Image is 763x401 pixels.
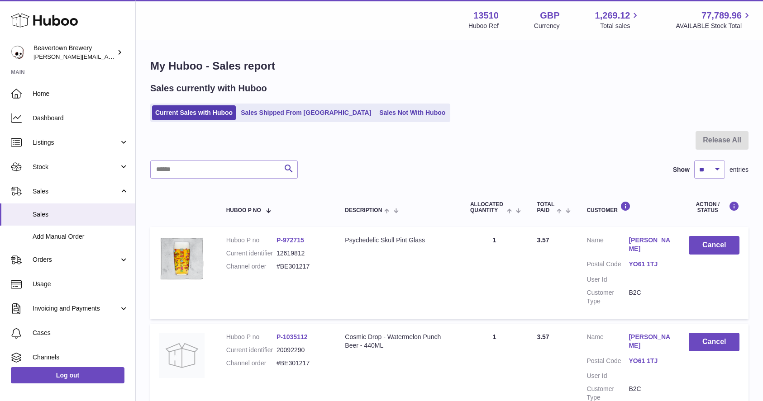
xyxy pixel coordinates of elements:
div: Action / Status [689,201,739,213]
a: [PERSON_NAME] [629,236,671,253]
dt: Name [587,333,629,352]
span: Sales [33,187,119,196]
dd: 20092290 [277,346,327,354]
span: Listings [33,138,119,147]
dd: B2C [629,288,671,306]
span: Orders [33,255,119,264]
strong: GBP [540,9,559,22]
span: [PERSON_NAME][EMAIL_ADDRESS][PERSON_NAME][DOMAIN_NAME] [33,53,230,60]
label: Show [673,165,690,174]
a: Log out [11,367,124,383]
dt: Customer Type [587,288,629,306]
dd: #BE301217 [277,262,327,271]
a: 1,269.12 Total sales [595,9,641,30]
dt: Channel order [226,359,277,368]
dt: Postal Code [587,260,629,271]
a: Current Sales with Huboo [152,105,236,120]
span: Total sales [600,22,640,30]
span: entries [730,165,749,174]
dt: Current identifier [226,346,277,354]
div: Customer [587,201,671,213]
span: Channels [33,353,129,362]
span: Invoicing and Payments [33,304,119,313]
a: Sales Shipped From [GEOGRAPHIC_DATA] [238,105,374,120]
dt: Huboo P no [226,236,277,245]
dt: Name [587,236,629,255]
span: Dashboard [33,114,129,123]
a: YO61 1TJ [629,357,671,365]
img: Matthew.McCormack@beavertownbrewery.co.uk [11,46,24,59]
div: Beavertown Brewery [33,44,115,61]
img: beavertown-brewery-psychedlic-pint-glass_36326ebd-29c0-4cac-9570-52cf9d517ba4.png [159,236,205,281]
a: 77,789.96 AVAILABLE Stock Total [676,9,752,30]
dt: User Id [587,275,629,284]
button: Cancel [689,333,739,351]
dd: #BE301217 [277,359,327,368]
dt: User Id [587,372,629,380]
a: P-1035112 [277,333,308,340]
span: Add Manual Order [33,232,129,241]
div: Cosmic Drop - Watermelon Punch Beer - 440ML [345,333,452,350]
span: Usage [33,280,129,288]
span: Sales [33,210,129,219]
span: ALLOCATED Quantity [470,202,505,213]
dt: Postal Code [587,357,629,368]
div: Currency [534,22,560,30]
span: 77,789.96 [701,9,742,22]
h1: My Huboo - Sales report [150,59,749,73]
dt: Huboo P no [226,333,277,341]
div: Huboo Ref [468,22,499,30]
span: Huboo P no [226,208,261,213]
a: Sales Not With Huboo [376,105,448,120]
span: 1,269.12 [595,9,630,22]
td: 1 [461,227,528,319]
dd: 12619812 [277,249,327,258]
button: Cancel [689,236,739,255]
dt: Current identifier [226,249,277,258]
a: P-972715 [277,236,304,244]
span: 3.57 [537,333,549,340]
span: Cases [33,329,129,337]
h2: Sales currently with Huboo [150,82,267,94]
span: 3.57 [537,236,549,244]
span: Description [345,208,382,213]
a: [PERSON_NAME] [629,333,671,350]
img: no-photo.jpg [159,333,205,378]
dt: Channel order [226,262,277,271]
span: Stock [33,163,119,171]
div: Psychedelic Skull Pint Glass [345,236,452,245]
strong: 13510 [473,9,499,22]
span: Total paid [537,202,554,213]
span: AVAILABLE Stock Total [676,22,752,30]
span: Home [33,90,129,98]
a: YO61 1TJ [629,260,671,269]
